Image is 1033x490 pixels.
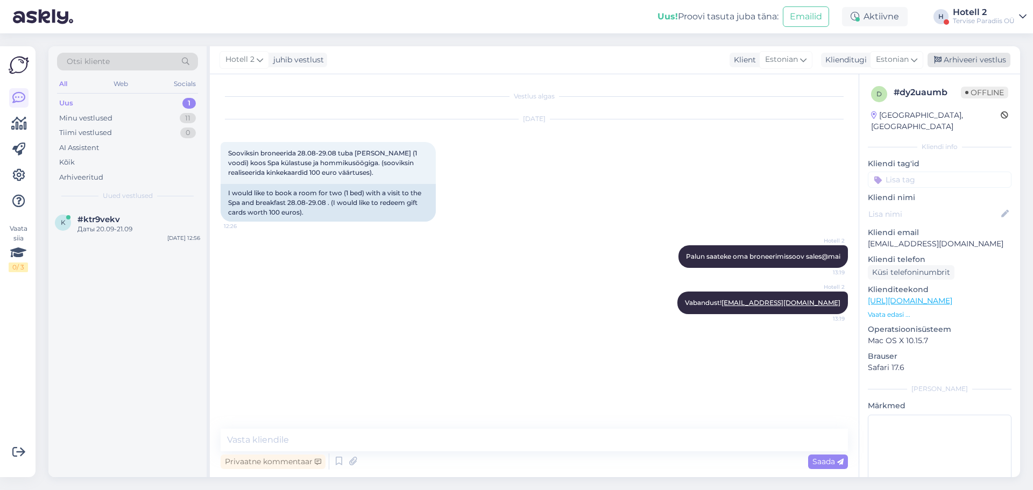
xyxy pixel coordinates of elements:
[172,77,198,91] div: Socials
[730,54,756,66] div: Klient
[221,91,848,101] div: Vestlus algas
[868,362,1011,373] p: Safari 17.6
[9,224,28,272] div: Vaata siia
[868,172,1011,188] input: Lisa tag
[868,254,1011,265] p: Kliendi telefon
[868,384,1011,394] div: [PERSON_NAME]
[868,351,1011,362] p: Brauser
[868,335,1011,346] p: Mac OS X 10.15.7
[821,54,867,66] div: Klienditugi
[868,324,1011,335] p: Operatsioonisüsteem
[77,224,200,234] div: Даты 20.09-21.09
[868,208,999,220] input: Lisa nimi
[9,55,29,75] img: Askly Logo
[765,54,798,66] span: Estonian
[961,87,1008,98] span: Offline
[221,184,436,222] div: I would like to book a room for two (1 bed) with a visit to the Spa and breakfast 28.08-29.08 . (...
[868,284,1011,295] p: Klienditeekond
[953,8,1027,25] a: Hotell 2Tervise Paradiis OÜ
[9,262,28,272] div: 0 / 3
[59,157,75,168] div: Kõik
[225,54,254,66] span: Hotell 2
[876,54,909,66] span: Estonian
[103,191,153,201] span: Uued vestlused
[953,8,1015,17] div: Hotell 2
[67,56,110,67] span: Otsi kliente
[180,127,196,138] div: 0
[224,222,264,230] span: 12:26
[933,9,949,24] div: H
[721,299,840,307] a: [EMAIL_ADDRESS][DOMAIN_NAME]
[59,98,73,109] div: Uus
[868,227,1011,238] p: Kliendi email
[868,192,1011,203] p: Kliendi nimi
[868,142,1011,152] div: Kliendi info
[953,17,1015,25] div: Tervise Paradiis OÜ
[228,149,419,176] span: Sooviksin broneerida 28.08-29.08 tuba [PERSON_NAME] (1 voodi) koos Spa külastuse ja hommikusöögig...
[59,172,103,183] div: Arhiveeritud
[894,86,961,99] div: # dy2uaumb
[804,268,845,276] span: 13:19
[868,310,1011,319] p: Vaata edasi ...
[657,11,678,22] b: Uus!
[868,296,952,306] a: [URL][DOMAIN_NAME]
[783,6,829,27] button: Emailid
[868,400,1011,411] p: Märkmed
[167,234,200,242] div: [DATE] 12:56
[657,10,779,23] div: Proovi tasuta juba täna:
[868,238,1011,250] p: [EMAIL_ADDRESS][DOMAIN_NAME]
[77,215,120,224] span: #ktr9vekv
[180,113,196,124] div: 11
[269,54,324,66] div: juhib vestlust
[871,110,1001,132] div: [GEOGRAPHIC_DATA], [GEOGRAPHIC_DATA]
[804,237,845,245] span: Hotell 2
[812,457,844,466] span: Saada
[928,53,1010,67] div: Arhiveeri vestlus
[868,265,954,280] div: Küsi telefoninumbrit
[221,114,848,124] div: [DATE]
[868,158,1011,169] p: Kliendi tag'id
[804,315,845,323] span: 13:19
[221,455,326,469] div: Privaatne kommentaar
[842,7,908,26] div: Aktiivne
[57,77,69,91] div: All
[686,252,840,260] span: Palun saateke oma broneerimissoov sales@mai
[876,90,882,98] span: d
[61,218,66,226] span: k
[59,127,112,138] div: Tiimi vestlused
[182,98,196,109] div: 1
[59,113,112,124] div: Minu vestlused
[111,77,130,91] div: Web
[59,143,99,153] div: AI Assistent
[685,299,840,307] span: Vabandust!
[804,283,845,291] span: Hotell 2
